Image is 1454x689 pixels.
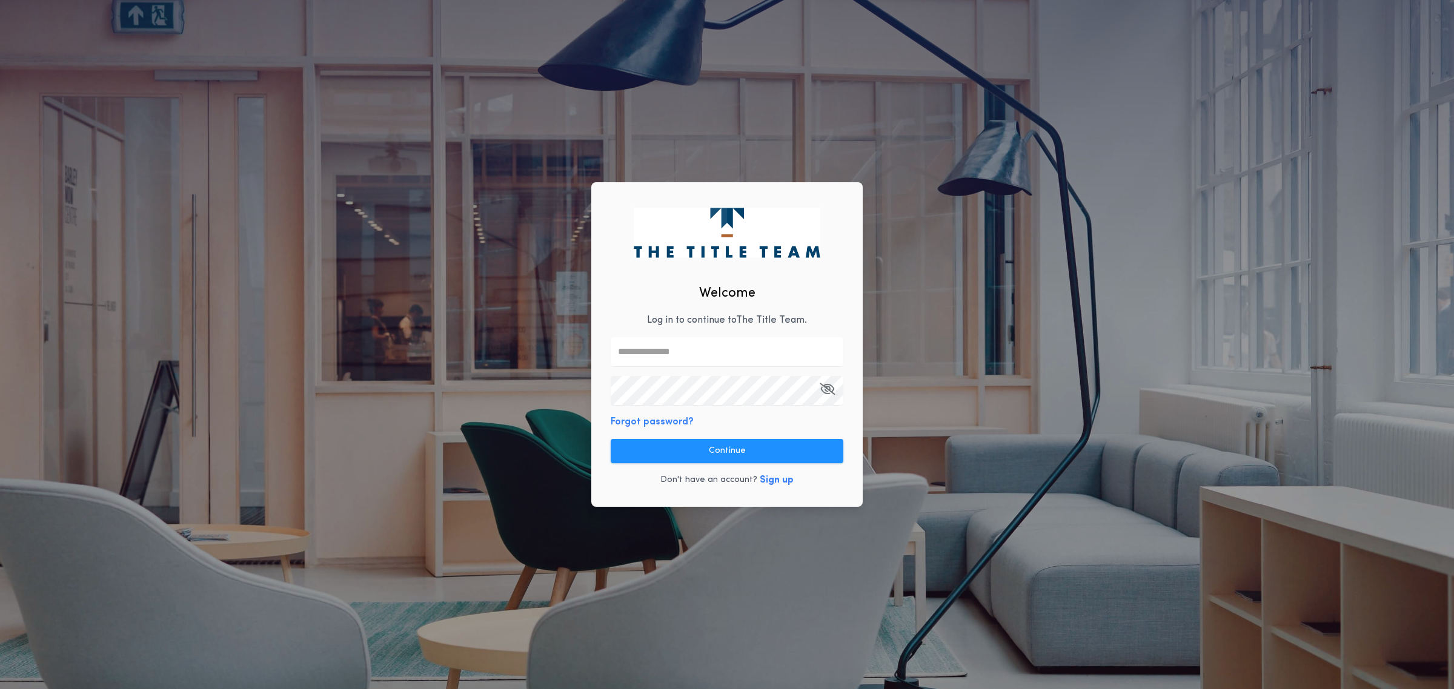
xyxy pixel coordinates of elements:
[611,415,694,429] button: Forgot password?
[611,439,843,463] button: Continue
[699,283,755,303] h2: Welcome
[760,473,794,487] button: Sign up
[660,474,757,486] p: Don't have an account?
[647,313,807,328] p: Log in to continue to The Title Team .
[634,208,820,257] img: logo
